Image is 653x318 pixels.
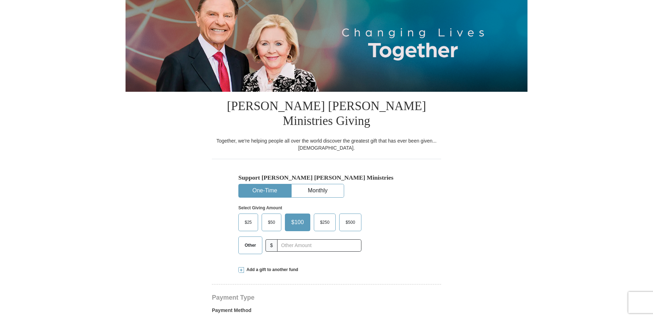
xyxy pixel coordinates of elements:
button: One-Time [239,184,291,197]
span: $500 [342,217,359,228]
h5: Support [PERSON_NAME] [PERSON_NAME] Ministries [238,174,415,181]
span: $ [266,239,277,252]
span: $100 [288,217,307,228]
span: $25 [241,217,255,228]
strong: Select Giving Amount [238,205,282,210]
h1: [PERSON_NAME] [PERSON_NAME] Ministries Giving [212,92,441,137]
span: Other [241,240,260,251]
input: Other Amount [277,239,361,252]
span: $250 [317,217,333,228]
h4: Payment Type [212,295,441,300]
div: Together, we're helping people all over the world discover the greatest gift that has ever been g... [212,137,441,151]
label: Payment Method [212,307,441,317]
button: Monthly [292,184,344,197]
span: Add a gift to another fund [244,267,298,273]
span: $50 [264,217,279,228]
